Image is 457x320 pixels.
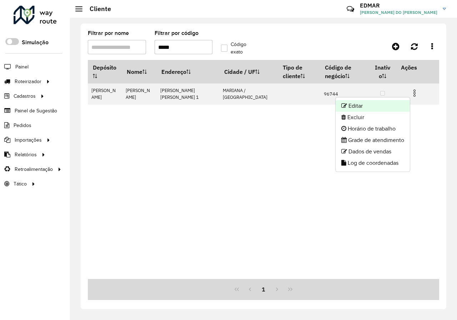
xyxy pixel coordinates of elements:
[88,29,129,37] label: Filtrar por nome
[15,166,53,173] span: Retroalimentação
[15,151,37,158] span: Relatórios
[360,2,437,9] h3: EDMAR
[221,41,257,56] label: Código exato
[219,60,278,83] th: Cidade / UF
[336,112,410,123] li: Excluir
[156,60,219,83] th: Endereço
[14,180,27,188] span: Tático
[336,100,410,112] li: Editar
[14,122,31,129] span: Pedidos
[396,60,439,75] th: Ações
[336,134,410,146] li: Grade de atendimento
[122,83,157,105] td: [PERSON_NAME]
[88,83,122,105] td: [PERSON_NAME]
[336,157,410,169] li: Log de coordenadas
[15,78,41,85] span: Roteirizador
[155,29,199,37] label: Filtrar por código
[82,5,111,13] h2: Cliente
[257,283,270,296] button: 1
[360,9,437,16] span: [PERSON_NAME] DO [PERSON_NAME]
[343,1,358,17] a: Contato Rápido
[14,92,36,100] span: Cadastros
[88,60,122,83] th: Depósito
[336,146,410,157] li: Dados de vendas
[219,83,278,105] td: MARIANA / [GEOGRAPHIC_DATA]
[320,60,369,83] th: Código de negócio
[122,60,157,83] th: Nome
[278,60,320,83] th: Tipo de cliente
[15,136,42,144] span: Importações
[369,60,396,83] th: Inativo
[22,38,49,47] label: Simulação
[156,83,219,105] td: [PERSON_NAME] [PERSON_NAME] 1
[15,107,57,115] span: Painel de Sugestão
[15,63,29,71] span: Painel
[320,83,369,105] td: 96744
[336,123,410,134] li: Horário de trabalho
